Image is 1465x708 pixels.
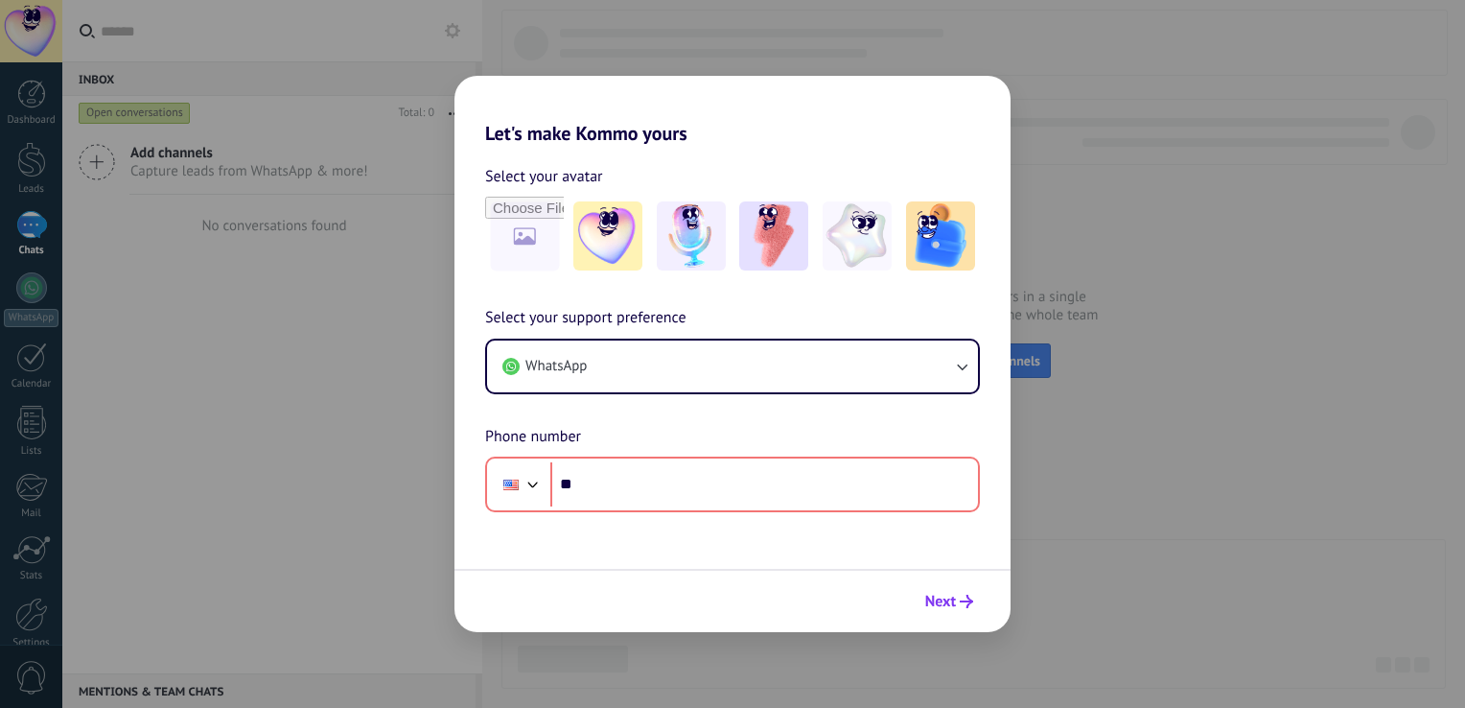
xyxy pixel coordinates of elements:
button: Next [917,585,982,618]
span: Next [925,595,956,608]
span: Phone number [485,425,581,450]
div: United States: + 1 [493,464,529,505]
button: WhatsApp [487,341,978,392]
img: -4.jpeg [823,201,892,271]
img: -3.jpeg [739,201,808,271]
span: Select your support preference [485,306,686,331]
span: WhatsApp [525,357,587,376]
img: -1.jpeg [573,201,642,271]
span: Select your avatar [485,164,603,189]
h2: Let's make Kommo yours [454,76,1011,145]
img: -5.jpeg [906,201,975,271]
img: -2.jpeg [657,201,726,271]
